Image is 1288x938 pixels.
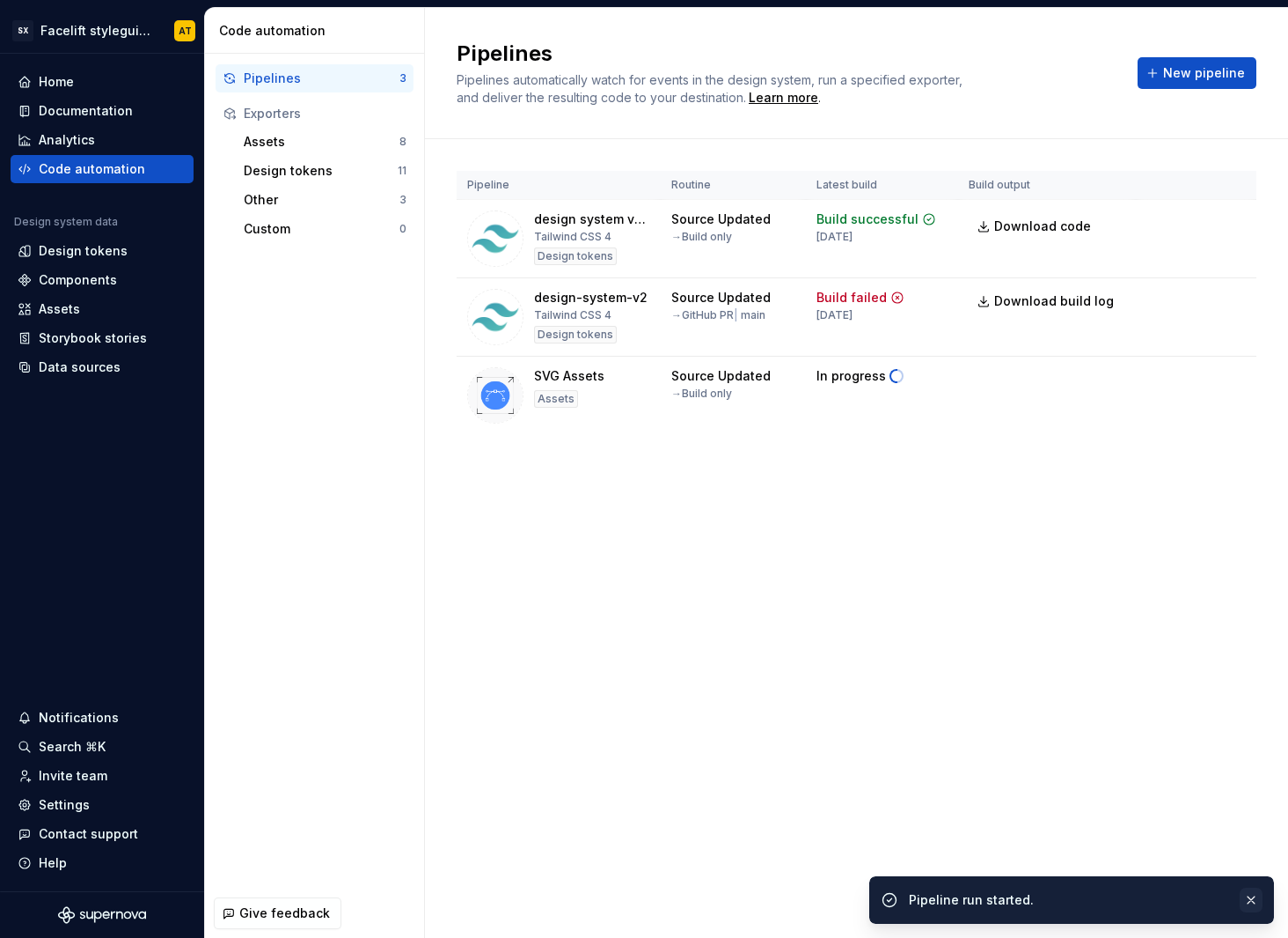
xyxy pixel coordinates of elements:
[671,230,732,244] div: → Build only
[244,220,399,238] div: Custom
[671,289,771,307] div: Source Updated
[237,215,413,243] button: Custom0
[969,285,1125,317] button: Download build log
[179,24,192,38] div: AT
[534,289,648,307] div: design-system-v2
[671,308,765,322] div: → GitHub PR main
[14,215,118,229] div: Design system data
[39,738,106,756] div: Search ⌘K
[534,308,611,322] div: Tailwind CSS 4
[399,193,406,207] div: 3
[244,70,399,87] div: Pipelines
[994,292,1114,310] span: Download build log
[11,791,194,819] a: Settings
[661,171,806,200] th: Routine
[11,68,194,96] a: Home
[11,733,194,761] button: Search ⌘K
[534,210,650,228] div: design system v2 - 2
[534,247,617,265] div: Design tokens
[11,704,194,732] button: Notifications
[11,295,194,323] a: Assets
[40,22,153,40] div: Facelift styleguide
[1138,57,1256,89] button: New pipeline
[399,135,406,149] div: 8
[39,73,74,91] div: Home
[816,210,918,228] div: Build successful
[39,102,133,120] div: Documentation
[534,326,617,343] div: Design tokens
[816,367,886,385] div: In progress
[39,854,67,872] div: Help
[11,155,194,183] a: Code automation
[39,825,138,843] div: Contact support
[457,72,966,105] span: Pipelines automatically watch for events in the design system, run a specified exporter, and deli...
[214,897,341,929] button: Give feedback
[994,218,1091,235] span: Download code
[534,230,611,244] div: Tailwind CSS 4
[39,131,95,149] div: Analytics
[39,796,90,814] div: Settings
[909,891,1229,909] div: Pipeline run started.
[734,308,738,321] span: |
[816,308,853,322] div: [DATE]
[457,40,1116,68] h2: Pipelines
[39,242,128,260] div: Design tokens
[11,820,194,848] button: Contact support
[399,222,406,236] div: 0
[11,762,194,790] a: Invite team
[244,162,398,180] div: Design tokens
[534,390,578,408] div: Assets
[239,905,330,922] span: Give feedback
[1163,64,1245,82] span: New pipeline
[457,171,661,200] th: Pipeline
[244,133,399,151] div: Assets
[816,289,887,307] div: Build failed
[11,237,194,265] a: Design tokens
[398,164,406,178] div: 11
[816,230,853,244] div: [DATE]
[216,64,413,92] button: Pipelines3
[806,171,958,200] th: Latest build
[671,387,732,401] div: → Build only
[244,105,406,122] div: Exporters
[237,128,413,156] button: Assets8
[39,767,107,785] div: Invite team
[244,191,399,209] div: Other
[39,271,117,289] div: Components
[746,92,821,105] span: .
[39,160,145,178] div: Code automation
[958,171,1136,200] th: Build output
[39,358,121,376] div: Data sources
[39,300,80,318] div: Assets
[11,97,194,125] a: Documentation
[58,906,146,924] svg: Supernova Logo
[237,157,413,185] button: Design tokens11
[399,71,406,85] div: 3
[969,210,1102,242] a: Download code
[39,709,119,727] div: Notifications
[39,329,147,347] div: Storybook stories
[749,89,818,107] a: Learn more
[671,210,771,228] div: Source Updated
[11,324,194,352] a: Storybook stories
[237,186,413,214] button: Other3
[11,849,194,877] button: Help
[671,367,771,385] div: Source Updated
[534,367,604,385] div: SVG Assets
[11,353,194,381] a: Data sources
[4,11,201,49] button: SXFacelift styleguideAT
[11,126,194,154] a: Analytics
[12,20,33,41] div: SX
[11,266,194,294] a: Components
[219,22,417,40] div: Code automation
